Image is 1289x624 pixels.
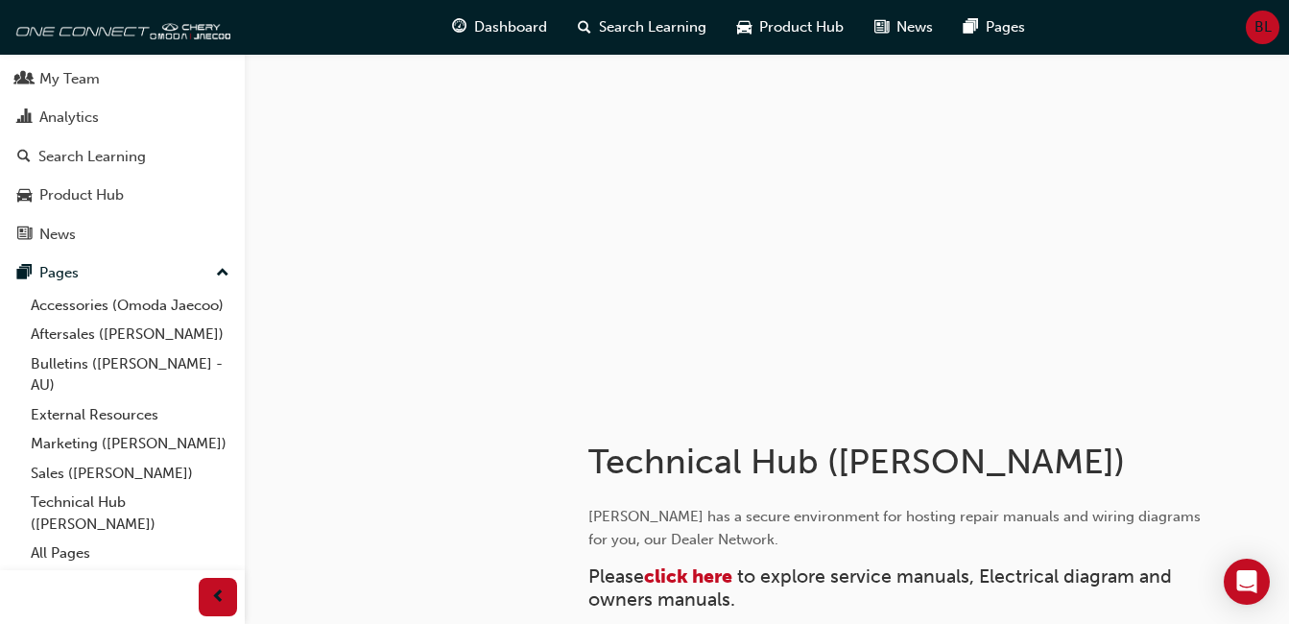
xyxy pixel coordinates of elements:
[8,139,237,175] a: Search Learning
[211,586,226,610] span: prev-icon
[1224,559,1270,605] div: Open Intercom Messenger
[874,15,889,39] span: news-icon
[859,8,948,47] a: news-iconNews
[23,459,237,489] a: Sales ([PERSON_NAME])
[8,61,237,97] a: My Team
[722,8,859,47] a: car-iconProduct Hub
[8,255,237,291] button: Pages
[38,146,146,168] div: Search Learning
[588,565,1177,610] span: to explore service manuals, Electrical diagram and owners manuals.
[588,441,1143,483] h1: Technical Hub ([PERSON_NAME])
[578,15,591,39] span: search-icon
[8,178,237,213] a: Product Hub
[1254,16,1272,38] span: BL
[474,16,547,38] span: Dashboard
[17,109,32,127] span: chart-icon
[39,68,100,90] div: My Team
[216,261,229,286] span: up-icon
[17,71,32,88] span: people-icon
[964,15,978,39] span: pages-icon
[23,291,237,321] a: Accessories (Omoda Jaecoo)
[23,320,237,349] a: Aftersales ([PERSON_NAME])
[23,400,237,430] a: External Resources
[23,429,237,459] a: Marketing ([PERSON_NAME])
[1246,11,1279,44] button: BL
[39,184,124,206] div: Product Hub
[17,265,32,282] span: pages-icon
[17,149,31,166] span: search-icon
[8,18,237,255] button: DashboardMy TeamAnalyticsSearch LearningProduct HubNews
[948,8,1040,47] a: pages-iconPages
[644,565,732,588] a: click here
[10,8,230,46] img: oneconnect
[39,224,76,246] div: News
[8,100,237,135] a: Analytics
[588,565,644,588] span: Please
[17,227,32,244] span: news-icon
[8,217,237,252] a: News
[986,16,1025,38] span: Pages
[23,539,237,568] a: All Pages
[562,8,722,47] a: search-iconSearch Learning
[737,15,752,39] span: car-icon
[588,508,1205,548] span: [PERSON_NAME] has a secure environment for hosting repair manuals and wiring diagrams for you, ou...
[437,8,562,47] a: guage-iconDashboard
[39,262,79,284] div: Pages
[39,107,99,129] div: Analytics
[23,349,237,400] a: Bulletins ([PERSON_NAME] - AU)
[896,16,933,38] span: News
[17,187,32,204] span: car-icon
[23,488,237,539] a: Technical Hub ([PERSON_NAME])
[599,16,706,38] span: Search Learning
[759,16,844,38] span: Product Hub
[452,15,466,39] span: guage-icon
